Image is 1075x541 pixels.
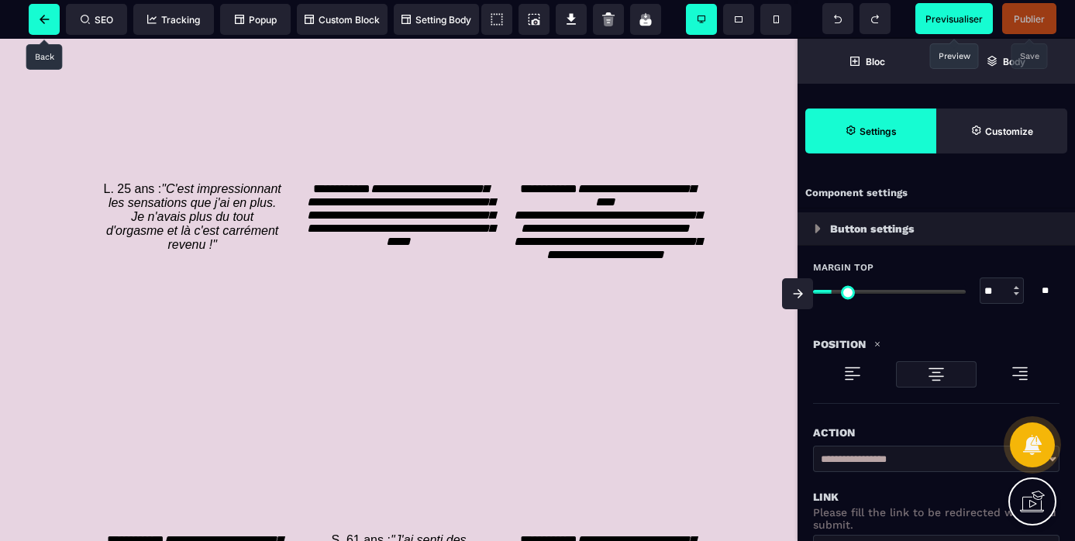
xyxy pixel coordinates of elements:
p: Button settings [830,219,915,238]
text: L. 25 ans : [101,140,284,217]
img: loading [815,224,821,233]
img: loading [873,340,881,348]
div: Component settings [798,178,1075,208]
span: Open Blocks [798,39,936,84]
p: Position [813,335,866,353]
span: Settings [805,109,936,153]
span: Custom Block [305,14,380,26]
strong: Settings [860,126,897,137]
p: Please fill the link to be redirected when you submit. [813,506,1059,531]
span: Publier [1014,13,1045,25]
span: Setting Body [401,14,471,26]
strong: Customize [985,126,1033,137]
span: Preview [915,3,993,34]
span: SEO [81,14,113,26]
span: Open Style Manager [936,109,1067,153]
img: loading [927,365,946,384]
div: Action [813,423,1059,442]
span: Open Layer Manager [936,39,1075,84]
span: Screenshot [519,4,550,35]
span: Previsualiser [925,13,983,25]
span: Margin Top [813,261,873,274]
div: Link [813,488,1059,506]
span: View components [481,4,512,35]
span: Popup [235,14,277,26]
img: loading [843,364,862,383]
span: Tracking [147,14,200,26]
img: loading [1011,364,1029,383]
strong: Body [1003,56,1025,67]
i: "C'est impressionnant les sensations que j'ai en plus. Je n'avais plus du tout d'orgasme et là c'... [106,143,284,212]
strong: Bloc [866,56,885,67]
